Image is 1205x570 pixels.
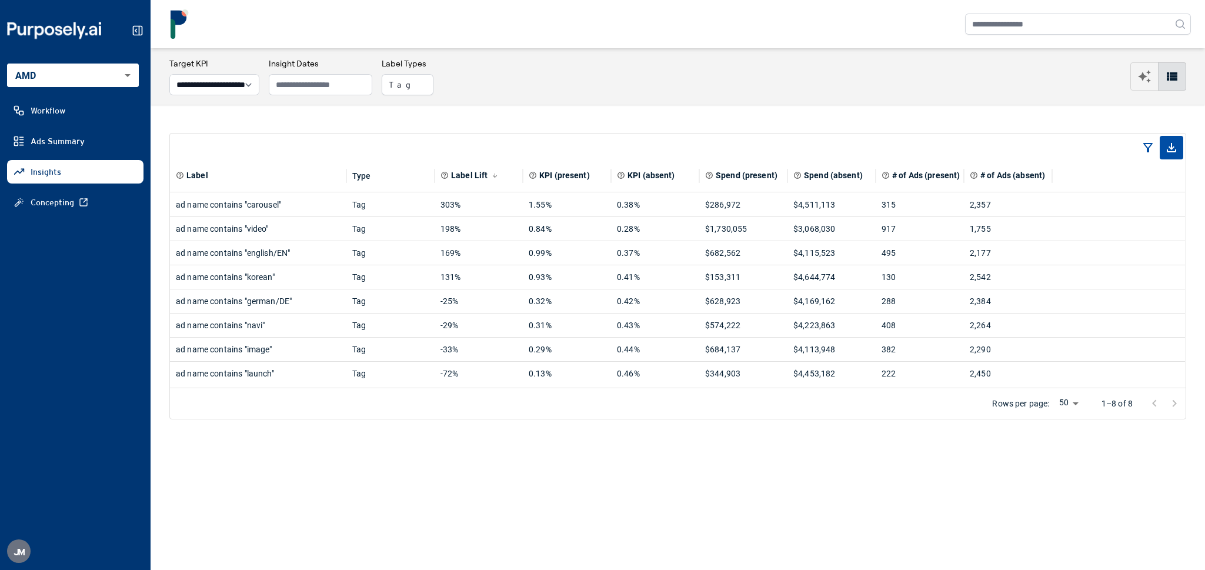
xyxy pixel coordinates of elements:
div: 0.43% [617,314,693,337]
span: # of Ads (present) [892,169,960,181]
div: 2,450 [970,362,1046,385]
div: 495 [882,241,958,265]
div: 303% [440,193,517,216]
span: Workflow [31,105,65,116]
div: -25% [440,289,517,313]
div: ad name contains "korean" [176,265,341,289]
span: Concepting [31,196,74,208]
div: 169% [440,241,517,265]
div: $3,068,030 [793,217,870,241]
div: ad name contains "german/DE" [176,289,341,313]
div: $4,223,863 [793,314,870,337]
div: 1,755 [970,217,1046,241]
div: -72% [440,362,517,385]
div: ad name contains "navi" [176,314,341,337]
div: 2,264 [970,314,1046,337]
div: $684,137 [705,338,782,361]
div: $4,113,948 [793,338,870,361]
h3: Label Types [382,58,433,69]
span: Spend (present) [716,169,777,181]
div: ad name contains "video" [176,217,341,241]
span: Insights [31,166,61,178]
span: Ads Summary [31,135,85,147]
div: Tag [352,338,429,361]
span: KPI (present) [539,169,590,181]
div: $4,644,774 [793,265,870,289]
div: Tag [352,265,429,289]
div: 0.93% [529,265,605,289]
h3: Target KPI [169,58,259,69]
div: ad name contains "carousel" [176,193,341,216]
div: $682,562 [705,241,782,265]
div: $4,453,182 [793,362,870,385]
div: 50 [1054,396,1083,411]
div: 315 [882,193,958,216]
div: 2,357 [970,193,1046,216]
span: Spend (absent) [804,169,863,181]
svg: Aggregate KPI value of all ads where label is absent [617,171,625,179]
div: 0.37% [617,241,693,265]
div: 130 [882,265,958,289]
div: J M [7,539,31,563]
svg: Total number of ads where label is absent [970,171,978,179]
div: ad name contains "english/EN" [176,241,341,265]
div: 0.41% [617,265,693,289]
svg: Total number of ads where label is present [882,171,890,179]
div: Tag [352,241,429,265]
div: $344,903 [705,362,782,385]
button: Sort [489,169,501,182]
div: 0.44% [617,338,693,361]
div: 0.13% [529,362,605,385]
svg: Total spend on all ads where label is absent [793,171,802,179]
div: Tag [352,193,429,216]
a: Insights [7,160,143,184]
div: $4,115,523 [793,241,870,265]
h3: Insight Dates [269,58,372,69]
svg: Aggregate KPI value of all ads where label is present [529,171,537,179]
div: 408 [882,314,958,337]
div: 2,384 [970,289,1046,313]
a: Concepting [7,191,143,214]
button: JM [7,539,31,563]
div: 382 [882,338,958,361]
span: # of Ads (absent) [980,169,1045,181]
div: Tag [352,289,429,313]
div: -33% [440,338,517,361]
img: logo [165,9,194,39]
div: 2,177 [970,241,1046,265]
span: Label [186,169,208,181]
span: Label Lift [451,169,488,181]
div: Tag [352,217,429,241]
div: $4,511,113 [793,193,870,216]
div: Type [352,171,371,181]
div: 917 [882,217,958,241]
div: 131% [440,265,517,289]
div: $153,311 [705,265,782,289]
svg: Total spend on all ads where label is present [705,171,713,179]
div: $286,972 [705,193,782,216]
div: 2,542 [970,265,1046,289]
svg: Primary effectiveness metric calculated as a relative difference (% change) in the chosen KPI whe... [440,171,449,179]
div: ad name contains "launch" [176,362,341,385]
div: 0.84% [529,217,605,241]
div: ad name contains "image" [176,338,341,361]
div: 0.29% [529,338,605,361]
div: 0.99% [529,241,605,265]
svg: Element or component part of the ad [176,171,184,179]
button: Tag [382,74,433,95]
span: Export as CSV [1160,136,1183,159]
div: 0.31% [529,314,605,337]
div: AMD [7,64,139,87]
div: 1.55% [529,193,605,216]
div: 0.46% [617,362,693,385]
span: KPI (absent) [627,169,675,181]
p: Rows per page: [992,398,1049,409]
div: 0.28% [617,217,693,241]
div: 2,290 [970,338,1046,361]
div: 198% [440,217,517,241]
div: 0.32% [529,289,605,313]
div: 222 [882,362,958,385]
div: $1,730,055 [705,217,782,241]
div: 288 [882,289,958,313]
a: Ads Summary [7,129,143,153]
